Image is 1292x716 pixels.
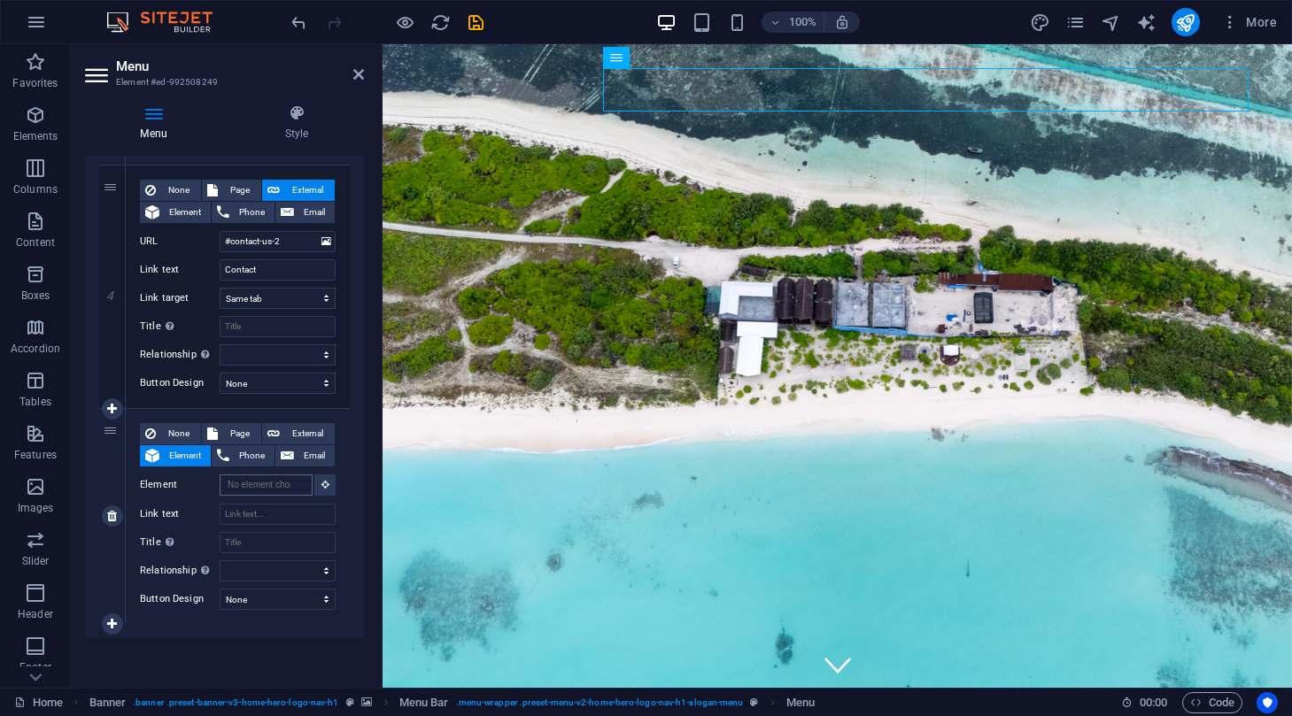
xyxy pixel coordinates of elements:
[165,445,205,466] span: Element
[288,12,309,33] button: undo
[97,289,123,303] em: 4
[223,180,256,201] span: Page
[285,180,329,201] span: External
[275,445,335,466] button: Email
[14,448,57,462] p: Features
[165,202,205,223] span: Element
[116,74,329,90] h3: Element #ed-992508249
[89,692,127,713] span: Click to select. Double-click to edit
[1101,12,1121,33] i: Navigator
[102,12,235,33] img: Editor Logo
[133,692,338,713] span: . banner .preset-banner-v3-home-hero-logo-nav-h1
[834,14,850,30] i: On resize automatically adjust zoom level to fit chosen device.
[140,445,211,466] button: Element
[22,554,50,568] p: Slider
[212,202,275,223] button: Phone
[299,202,329,223] span: Email
[289,12,309,33] i: Undo: Change menu items (Ctrl+Z)
[1175,12,1195,33] i: Publish
[429,12,451,33] button: reload
[11,342,60,356] p: Accordion
[1136,12,1157,33] button: text_generator
[140,202,211,223] button: Element
[223,423,256,444] span: Page
[19,395,51,409] p: Tables
[1221,13,1277,31] span: More
[161,423,196,444] span: None
[220,532,336,553] input: Title
[19,660,51,674] p: Footer
[161,180,196,201] span: None
[140,180,201,201] button: None
[430,12,451,33] i: Reload page
[788,12,816,33] h6: 100%
[1065,12,1087,33] button: pages
[275,202,335,223] button: Email
[1172,8,1200,36] button: publish
[13,129,58,143] p: Elements
[1030,12,1050,33] i: Design (Ctrl+Alt+Y)
[394,12,415,33] button: Click here to leave preview mode and continue editing
[13,182,58,196] p: Columns
[140,373,220,394] label: Button Design
[235,202,269,223] span: Phone
[1190,692,1234,713] span: Code
[85,104,229,142] h4: Menu
[140,532,220,553] label: Title
[1101,12,1122,33] button: navigator
[140,589,220,610] label: Button Design
[220,504,336,525] input: Link text...
[140,474,220,496] label: Element
[202,180,261,201] button: Page
[220,316,336,337] input: Title
[229,104,364,142] h4: Style
[262,423,335,444] button: External
[140,288,220,309] label: Link target
[1182,692,1242,713] button: Code
[465,12,486,33] button: save
[285,423,329,444] span: External
[786,692,815,713] span: Click to select. Double-click to edit
[262,180,335,201] button: External
[1214,8,1284,36] button: More
[1140,692,1167,713] span: 00 00
[220,474,313,496] input: No element chosen
[140,423,201,444] button: None
[1136,12,1157,33] i: AI Writer
[18,501,54,515] p: Images
[750,697,758,707] i: This element is a customizable preset
[1030,12,1051,33] button: design
[399,692,449,713] span: Click to select. Double-click to edit
[140,504,220,525] label: Link text
[762,12,824,33] button: 100%
[140,231,220,252] label: URL
[220,259,336,281] input: Link text...
[16,235,55,250] p: Content
[140,316,220,337] label: Title
[1121,692,1168,713] h6: Session time
[14,692,63,713] a: Click to cancel selection. Double-click to open Pages
[361,697,372,707] i: This element contains a background
[21,289,50,303] p: Boxes
[116,58,364,74] h2: Menu
[346,697,354,707] i: This element is a customizable preset
[140,344,220,366] label: Relationship
[202,423,261,444] button: Page
[235,445,269,466] span: Phone
[456,692,744,713] span: . menu-wrapper .preset-menu-v2-home-hero-logo-nav-h1-slogan-menu
[18,607,53,621] p: Header
[140,259,220,281] label: Link text
[220,231,336,252] input: URL...
[12,76,58,90] p: Favorites
[1257,692,1278,713] button: Usercentrics
[1152,696,1155,709] span: :
[140,560,220,581] label: Relationship
[299,445,329,466] span: Email
[89,692,816,713] nav: breadcrumb
[1065,12,1086,33] i: Pages (Ctrl+Alt+S)
[466,12,486,33] i: Save (Ctrl+S)
[212,445,275,466] button: Phone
